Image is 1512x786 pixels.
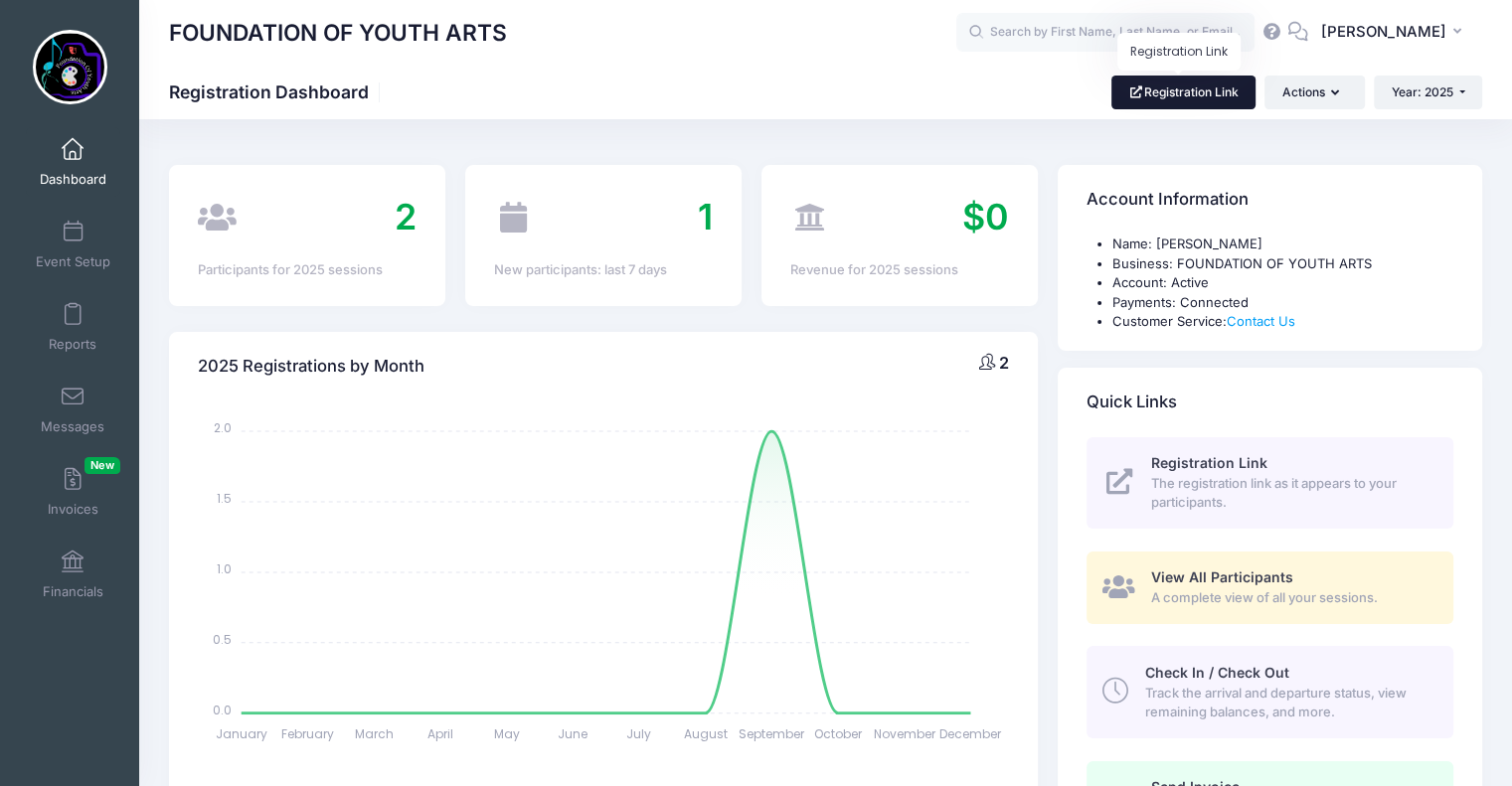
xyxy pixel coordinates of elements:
h1: Registration Dashboard [169,81,386,102]
span: Messages [41,418,104,435]
tspan: November [874,724,936,741]
img: FOUNDATION OF YOUTH ARTS [33,30,107,104]
span: Event Setup [36,253,110,270]
tspan: 0.5 [213,631,232,648]
tspan: August [684,724,728,741]
tspan: July [627,724,652,741]
span: [PERSON_NAME] [1321,21,1446,43]
a: Contact Us [1227,313,1295,329]
span: 2 [999,353,1009,373]
tspan: June [558,724,588,741]
a: InvoicesNew [26,457,120,527]
span: Check In / Check Out [1144,664,1288,681]
tspan: 1.5 [217,490,232,507]
a: Reports [26,292,120,362]
span: The registration link as it appears to your participants. [1151,474,1430,513]
button: [PERSON_NAME] [1308,10,1482,56]
div: Registration Link [1117,33,1241,71]
span: Year: 2025 [1392,84,1453,99]
span: A complete view of all your sessions. [1151,588,1430,608]
tspan: October [814,724,863,741]
li: Business: FOUNDATION OF YOUTH ARTS [1112,254,1453,274]
tspan: September [739,724,805,741]
tspan: April [427,724,453,741]
span: View All Participants [1151,568,1293,585]
a: Check In / Check Out Track the arrival and departure status, view remaining balances, and more. [1087,646,1453,737]
tspan: 0.0 [213,702,232,718]
button: Actions [1264,76,1364,109]
input: Search by First Name, Last Name, or Email... [956,13,1255,53]
a: View All Participants A complete view of all your sessions. [1087,551,1453,624]
li: Name: [PERSON_NAME] [1112,235,1453,254]
tspan: March [355,724,394,741]
a: Dashboard [26,127,120,197]
tspan: February [281,724,334,741]
span: 1 [698,195,713,238]
tspan: January [216,724,267,741]
div: Revenue for 2025 sessions [790,260,1009,280]
li: Payments: Connected [1112,293,1453,313]
h4: Quick Links [1087,374,1177,430]
span: 2 [395,195,417,238]
a: Financials [26,540,120,609]
h4: 2025 Registrations by Month [198,338,424,394]
tspan: December [940,724,1003,741]
span: $0 [962,195,1009,238]
span: Registration Link [1151,454,1267,471]
div: Participants for 2025 sessions [198,260,417,280]
a: Event Setup [26,210,120,279]
span: Financials [43,583,103,600]
span: Track the arrival and departure status, view remaining balances, and more. [1144,684,1430,722]
h4: Account Information [1087,172,1249,229]
a: Messages [26,375,120,444]
div: New participants: last 7 days [494,260,713,280]
a: Registration Link The registration link as it appears to your participants. [1087,437,1453,529]
span: Reports [49,336,96,353]
a: Registration Link [1111,76,1256,109]
li: Account: Active [1112,273,1453,293]
span: Dashboard [40,171,106,188]
h1: FOUNDATION OF YOUTH ARTS [169,10,507,56]
button: Year: 2025 [1374,76,1482,109]
tspan: 1.0 [217,560,232,577]
tspan: 2.0 [214,419,232,436]
span: Invoices [48,501,98,518]
tspan: May [494,724,520,741]
span: New [84,457,120,474]
li: Customer Service: [1112,312,1453,332]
